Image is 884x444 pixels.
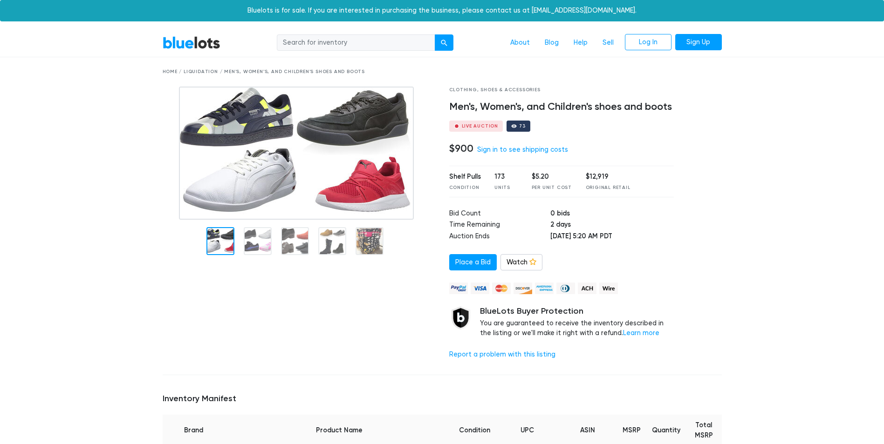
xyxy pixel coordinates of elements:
img: diners_club-c48f30131b33b1bb0e5d0e2dbd43a8bea4cb12cb2961413e2f4250e06c020426.png [556,283,575,294]
a: Sell [595,34,621,52]
img: mastercard-42073d1d8d11d6635de4c079ffdb20a4f30a903dc55d1612383a1b395dd17f39.png [492,283,511,294]
div: Clothing, Shoes & Accessories [449,87,674,94]
a: Learn more [623,329,659,337]
div: 173 [494,172,518,182]
a: Report a problem with this listing [449,350,555,358]
div: Live Auction [462,124,499,128]
div: $5.20 [532,172,572,182]
div: Condition [449,184,481,191]
a: About [503,34,537,52]
div: Home / Liquidation / Men's, Women's, and Children's shoes and boots [163,68,722,75]
div: You are guaranteed to receive the inventory described in the listing or we'll make it right with ... [480,306,674,338]
h5: BlueLots Buyer Protection [480,306,674,316]
a: BlueLots [163,36,220,49]
h4: $900 [449,142,473,155]
img: paypal_credit-80455e56f6e1299e8d57f40c0dcee7b8cd4ae79b9eccbfc37e2480457ba36de9.png [449,283,468,294]
div: Per Unit Cost [532,184,572,191]
td: Time Remaining [449,220,550,231]
div: Units [494,184,518,191]
td: 0 bids [550,209,674,220]
a: Blog [537,34,566,52]
a: Sign in to see shipping costs [477,146,568,154]
a: Sign Up [675,34,722,51]
a: Watch [500,254,542,271]
td: 2 days [550,220,674,231]
img: discover-82be18ecfda2d062aad2762c1ca80e2d36a4073d45c9e0ffae68cd515fbd3d32.png [514,283,532,294]
a: Log In [625,34,672,51]
td: Bid Count [449,209,550,220]
h5: Inventory Manifest [163,394,722,404]
div: $12,919 [586,172,630,182]
td: Auction Ends [449,231,550,243]
a: Place a Bid [449,254,497,271]
div: 73 [519,124,526,128]
a: Help [566,34,595,52]
img: ach-b7992fed28a4f97f893c574229be66187b9afb3f1a8d16a4691d3d3140a8ab00.png [578,283,596,294]
td: [DATE] 5:20 AM PDT [550,231,674,243]
img: wire-908396882fe19aaaffefbd8e17b12f2f29708bd78693273c0e28e3a24408487f.png [599,283,618,294]
img: ed452bfd-710c-45ca-ba9e-795b9969acf6-1753235161.jpg [179,87,414,220]
img: visa-79caf175f036a155110d1892330093d4c38f53c55c9ec9e2c3a54a56571784bb.png [471,283,489,294]
div: Shelf Pulls [449,172,481,182]
img: american_express-ae2a9f97a040b4b41f6397f7637041a5861d5f99d0716c09922aba4e24c8547d.png [535,283,554,294]
img: buyer_protection_shield-3b65640a83011c7d3ede35a8e5a80bfdfaa6a97447f0071c1475b91a4b0b3d01.png [449,306,473,330]
div: Original Retail [586,184,630,191]
input: Search for inventory [277,34,435,51]
h4: Men's, Women's, and Children's shoes and boots [449,101,674,113]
